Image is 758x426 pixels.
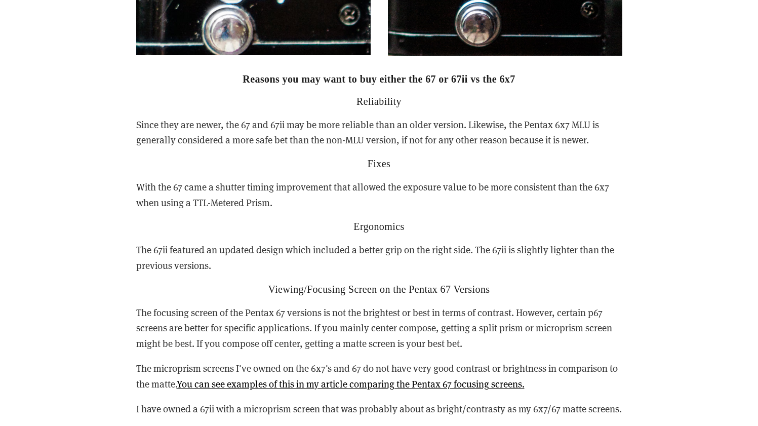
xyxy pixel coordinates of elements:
[177,377,525,390] a: You can see examples of this in my article comparing the Pentax 67 focusing screens.
[136,117,622,148] p: Since they are newer, the 67 and 67ii may be more reliable than an older version. Likewise, the P...
[136,220,622,233] h2: Ergonomics
[136,361,622,392] p: The microprism screens I've owned on the 6x7's and 67 do not have very good contrast or brightnes...
[136,242,622,273] p: The 67ii featured an updated design which included a better grip on the right side. The 67ii is s...
[136,305,622,351] p: The focusing screen of the Pentax 67 versions is not the brightest or best in terms of contrast. ...
[136,401,622,416] p: I have owned a 67ii with a microprism screen that was probably about as bright/contrasty as my 6x...
[136,158,622,170] h2: Fixes
[243,73,515,85] strong: Reasons you may want to buy either the 67 or 67ii vs the 6x7
[136,95,622,107] h2: Reliability
[136,179,622,210] p: With the 67 came a shutter timing improvement that allowed the exposure value to be more consiste...
[136,283,622,295] h2: Viewing/Focusing Screen on the Pentax 67 Versions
